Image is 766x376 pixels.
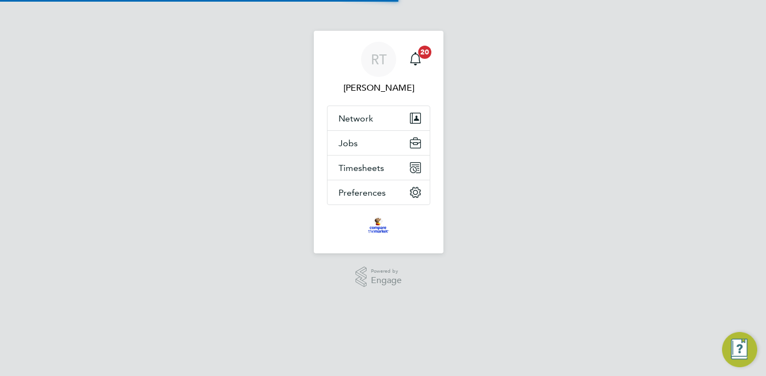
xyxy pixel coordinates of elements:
img: bglgroup-logo-retina.png [368,216,388,234]
span: Network [338,113,373,124]
a: Powered byEngage [356,267,402,287]
span: Engage [371,276,402,285]
span: Ria Tonking-McCulloch [327,81,430,95]
span: Preferences [338,187,386,198]
button: Preferences [328,180,430,204]
a: RT[PERSON_NAME] [327,42,430,95]
span: 20 [418,46,431,59]
button: Network [328,106,430,130]
span: Jobs [338,138,358,148]
a: 20 [404,42,426,77]
nav: Main navigation [314,31,443,253]
span: RT [371,52,387,67]
button: Engage Resource Center [722,332,757,367]
a: Go to home page [327,216,430,234]
span: Timesheets [338,163,384,173]
button: Timesheets [328,156,430,180]
button: Jobs [328,131,430,155]
span: Powered by [371,267,402,276]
